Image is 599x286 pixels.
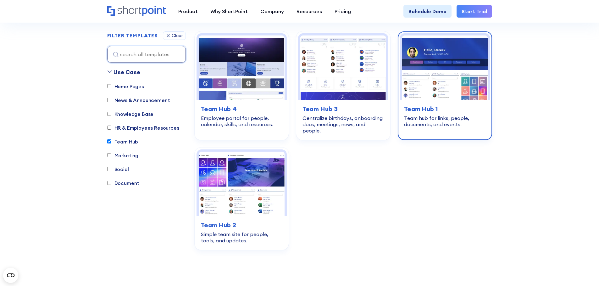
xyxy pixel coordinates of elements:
[107,96,170,104] label: News & Announcement
[290,5,328,18] a: Resources
[172,5,204,18] a: Product
[210,8,248,15] div: Why ShortPoint
[201,104,282,114] h3: Team Hub 4
[204,5,254,18] a: Why ShortPoint
[3,268,18,283] button: Open CMP widget
[107,152,139,159] label: Marketing
[199,152,285,216] img: Team Hub 2 – SharePoint Template Team Site: Simple team site for people, tools, and updates.
[404,104,485,114] h3: Team Hub 1
[457,5,492,18] a: Start Trial
[398,31,492,140] a: Team Hub 1 – SharePoint Online Modern Team Site Template: Team hub for links, people, documents, ...
[107,126,111,130] input: HR & Employees Resources
[486,213,599,286] iframe: Chat Widget
[107,6,166,17] a: Home
[107,33,158,38] div: FILTER TEMPLATES
[107,140,111,144] input: Team Hub
[107,179,140,187] label: Document
[107,84,111,89] input: Home Pages
[195,31,289,140] a: Team Hub 4 – SharePoint Employee Portal Template: Employee portal for people, calendar, skills, a...
[107,138,138,145] label: Team Hub
[107,110,154,118] label: Knowledge Base
[302,104,384,114] h3: Team Hub 3
[297,8,322,15] div: Resources
[300,35,386,100] img: Team Hub 3 – SharePoint Team Site Template: Centralize birthdays, onboarding docs, meetings, news...
[302,115,384,134] div: Centralize birthdays, onboarding docs, meetings, news, and people.
[107,181,111,185] input: Document
[107,154,111,158] input: Marketing
[107,165,129,173] label: Social
[254,5,290,18] a: Company
[201,115,282,127] div: Employee portal for people, calendar, skills, and resources.
[107,124,179,132] label: HR & Employees Resources
[335,8,351,15] div: Pricing
[107,112,111,116] input: Knowledge Base
[199,35,285,100] img: Team Hub 4 – SharePoint Employee Portal Template: Employee portal for people, calendar, skills, a...
[178,8,198,15] div: Product
[403,5,452,18] a: Schedule Demo
[195,148,289,250] a: Team Hub 2 – SharePoint Template Team Site: Simple team site for people, tools, and updates.Team ...
[201,220,282,230] h3: Team Hub 2
[172,34,183,38] div: Clear
[107,167,111,171] input: Social
[107,83,144,90] label: Home Pages
[107,98,111,102] input: News & Announcement
[296,31,390,140] a: Team Hub 3 – SharePoint Team Site Template: Centralize birthdays, onboarding docs, meetings, news...
[404,115,485,127] div: Team hub for links, people, documents, and events.
[328,5,357,18] a: Pricing
[114,68,140,76] div: Use Case
[260,8,284,15] div: Company
[201,231,282,244] div: Simple team site for people, tools, and updates.
[107,46,186,63] input: search all templates
[402,35,488,100] img: Team Hub 1 – SharePoint Online Modern Team Site Template: Team hub for links, people, documents, ...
